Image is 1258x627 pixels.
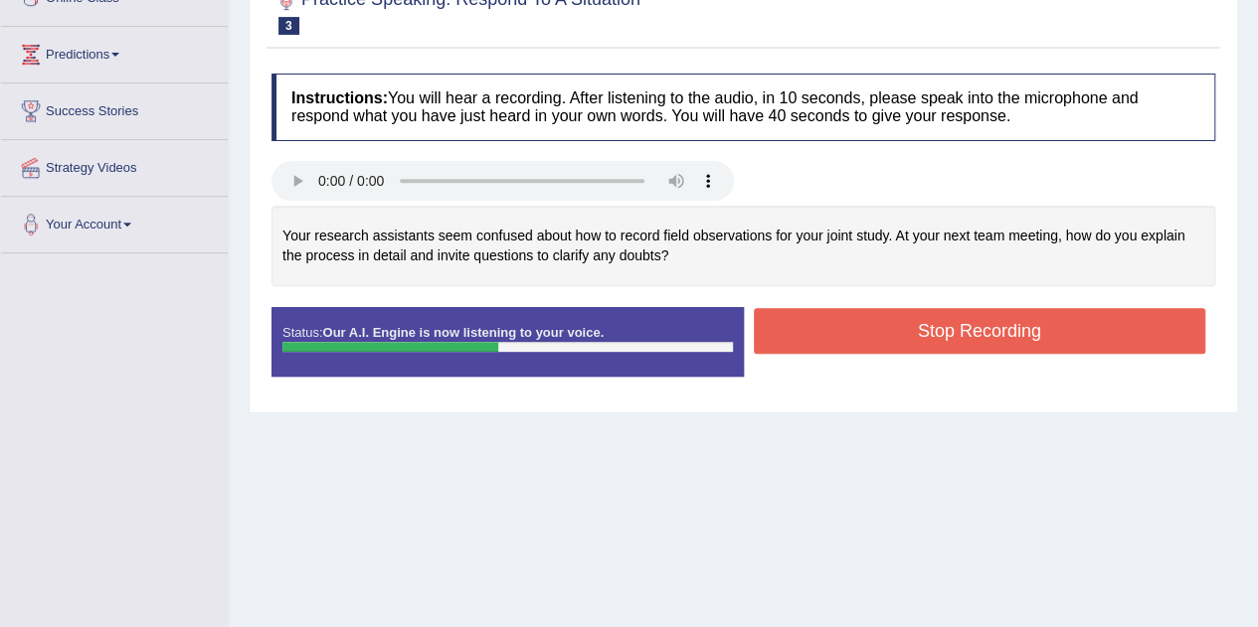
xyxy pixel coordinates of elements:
a: Predictions [1,27,228,77]
a: Your Account [1,197,228,246]
h4: You will hear a recording. After listening to the audio, in 10 seconds, please speak into the mic... [271,74,1215,140]
strong: Our A.I. Engine is now listening to your voice. [322,325,604,340]
div: Your research assistants seem confused about how to record field observations for your joint stud... [271,206,1215,286]
a: Strategy Videos [1,140,228,190]
span: 3 [278,17,299,35]
button: Stop Recording [754,308,1206,354]
b: Instructions: [291,89,388,106]
a: Success Stories [1,83,228,133]
div: Status: [271,307,744,377]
